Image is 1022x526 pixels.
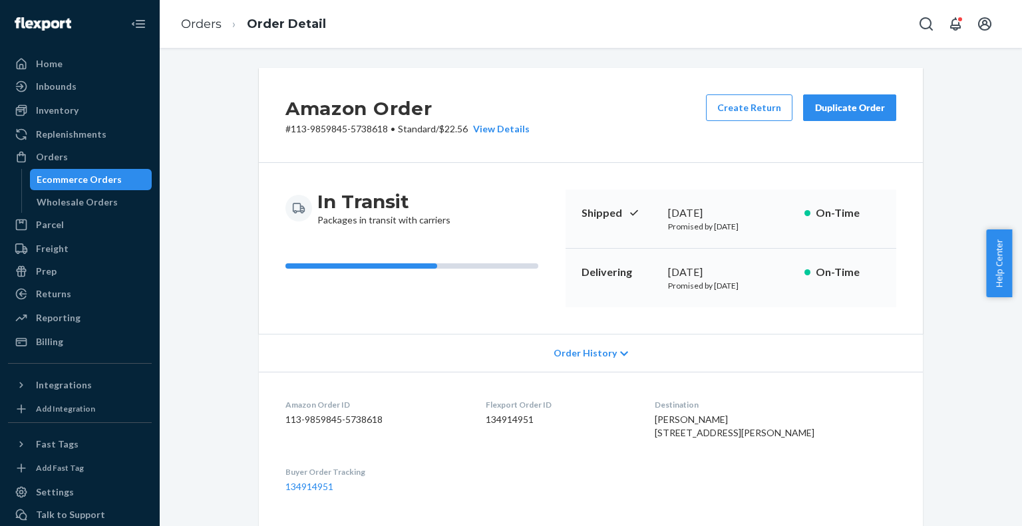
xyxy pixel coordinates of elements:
p: Promised by [DATE] [668,280,794,291]
iframe: Opens a widget where you can chat to one of our agents [937,486,1009,519]
img: Flexport logo [15,17,71,31]
div: Inbounds [36,80,77,93]
p: Delivering [582,265,657,280]
div: Talk to Support [36,508,105,521]
span: Order History [554,346,617,360]
ol: breadcrumbs [170,5,337,44]
div: Wholesale Orders [37,196,118,209]
div: Ecommerce Orders [37,173,122,186]
div: Orders [36,150,68,164]
h2: Amazon Order [285,94,530,122]
div: Parcel [36,218,64,231]
a: Inbounds [8,76,152,97]
div: Fast Tags [36,438,79,451]
div: [DATE] [668,265,794,280]
div: Replenishments [36,128,106,141]
div: Billing [36,335,63,348]
div: Inventory [36,104,79,117]
a: Reporting [8,307,152,329]
div: Packages in transit with carriers [317,190,450,227]
div: Settings [36,485,74,499]
button: View Details [468,122,530,136]
dd: 113-9859845-5738618 [285,413,464,426]
button: Integrations [8,374,152,396]
a: Billing [8,331,152,352]
a: Replenishments [8,124,152,145]
button: Open notifications [942,11,969,37]
button: Help Center [986,229,1012,297]
a: Inventory [8,100,152,121]
button: Open Search Box [913,11,939,37]
div: Add Integration [36,403,95,414]
a: Add Fast Tag [8,460,152,476]
h3: In Transit [317,190,450,213]
button: Create Return [706,94,792,121]
a: Parcel [8,214,152,235]
div: Returns [36,287,71,301]
p: On-Time [816,205,880,221]
a: Freight [8,238,152,259]
button: Open account menu [971,11,998,37]
span: Standard [398,123,436,134]
a: Returns [8,283,152,305]
div: [DATE] [668,205,794,221]
p: Promised by [DATE] [668,221,794,232]
span: [PERSON_NAME] [STREET_ADDRESS][PERSON_NAME] [655,414,814,438]
button: Fast Tags [8,434,152,455]
p: # 113-9859845-5738618 / $22.56 [285,122,530,136]
div: Integrations [36,378,92,392]
div: Reporting [36,311,81,325]
div: Freight [36,242,69,255]
a: Add Integration [8,401,152,417]
dd: 134914951 [486,413,633,426]
a: Settings [8,481,152,503]
dt: Flexport Order ID [486,399,633,410]
a: Orders [181,17,222,31]
a: Orders [8,146,152,168]
dt: Amazon Order ID [285,399,464,410]
p: Shipped [582,205,657,221]
button: Duplicate Order [803,94,896,121]
button: Talk to Support [8,504,152,525]
a: Wholesale Orders [30,192,152,213]
a: Order Detail [247,17,326,31]
a: Ecommerce Orders [30,169,152,190]
button: Close Navigation [125,11,152,37]
span: • [391,123,395,134]
div: Home [36,57,63,70]
div: Duplicate Order [814,101,885,114]
div: Add Fast Tag [36,462,84,473]
p: On-Time [816,265,880,280]
a: Prep [8,261,152,282]
div: Prep [36,265,57,278]
dt: Buyer Order Tracking [285,466,464,477]
a: 134914951 [285,481,333,492]
a: Home [8,53,152,74]
dt: Destination [655,399,896,410]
